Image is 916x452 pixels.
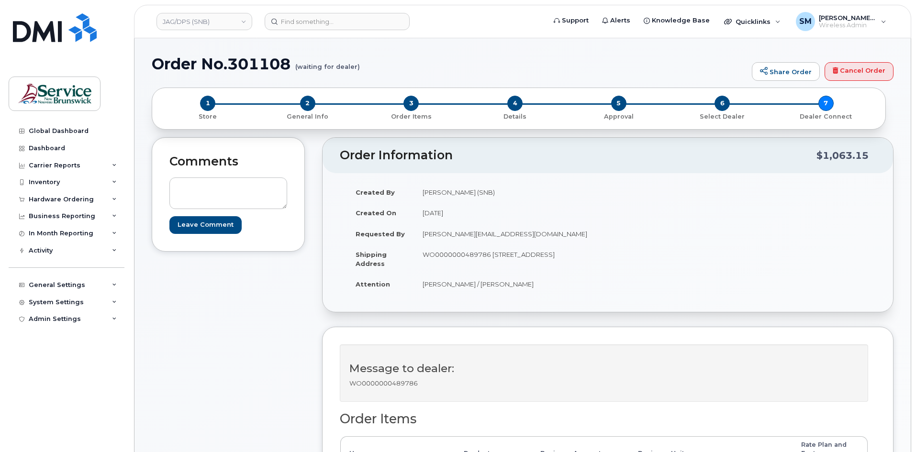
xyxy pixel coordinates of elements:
strong: Created By [356,188,395,196]
a: Share Order [752,62,820,81]
strong: Created On [356,209,396,217]
a: 3 Order Items [359,111,463,121]
h2: Comments [169,155,287,168]
h3: Message to dealer: [349,363,859,375]
h2: Order Information [340,149,816,162]
td: [PERSON_NAME] / [PERSON_NAME] [414,274,601,295]
a: 5 Approval [567,111,670,121]
td: [PERSON_NAME] (SNB) [414,182,601,203]
span: 4 [507,96,523,111]
div: $1,063.15 [816,146,869,165]
p: Order Items [363,112,459,121]
td: [PERSON_NAME][EMAIL_ADDRESS][DOMAIN_NAME] [414,223,601,244]
span: 6 [715,96,730,111]
span: 3 [403,96,419,111]
a: Cancel Order [825,62,894,81]
span: 5 [611,96,626,111]
a: 4 Details [463,111,567,121]
span: 1 [200,96,215,111]
a: 2 General Info [256,111,360,121]
strong: Shipping Address [356,251,387,267]
p: Select Dealer [674,112,771,121]
td: WO0000000489786 [STREET_ADDRESS] [414,244,601,274]
p: Store [164,112,252,121]
strong: Attention [356,280,390,288]
strong: Requested By [356,230,405,238]
small: (waiting for dealer) [295,55,360,70]
input: Leave Comment [169,216,242,234]
h2: Order Items [340,412,868,426]
p: Details [467,112,563,121]
a: 1 Store [160,111,256,121]
p: General Info [260,112,356,121]
td: [DATE] [414,202,601,223]
span: 2 [300,96,315,111]
p: Approval [570,112,667,121]
h1: Order No.301108 [152,55,747,72]
p: WO0000000489786 [349,379,859,388]
a: 6 Select Dealer [670,111,774,121]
